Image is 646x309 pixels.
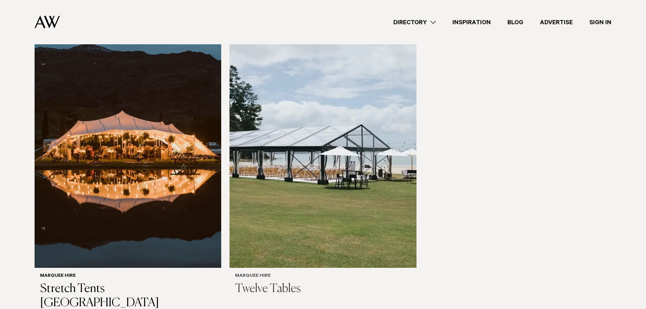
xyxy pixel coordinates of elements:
a: Sign In [581,18,620,27]
a: Inspiration [444,18,499,27]
a: Auckland Weddings Marquee Hire | Twelve Tables Marquee Hire Twelve Tables [230,17,416,301]
a: Directory [385,18,444,27]
h3: Twelve Tables [235,282,411,296]
a: Advertise [532,18,581,27]
h6: Marquee Hire [40,273,216,279]
img: Auckland Weddings Marquee Hire | Stretch Tents Auckland [35,17,221,268]
img: Auckland Weddings Marquee Hire | Twelve Tables [230,17,416,268]
a: Blog [499,18,532,27]
img: Auckland Weddings Logo [35,16,60,28]
h6: Marquee Hire [235,273,411,279]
